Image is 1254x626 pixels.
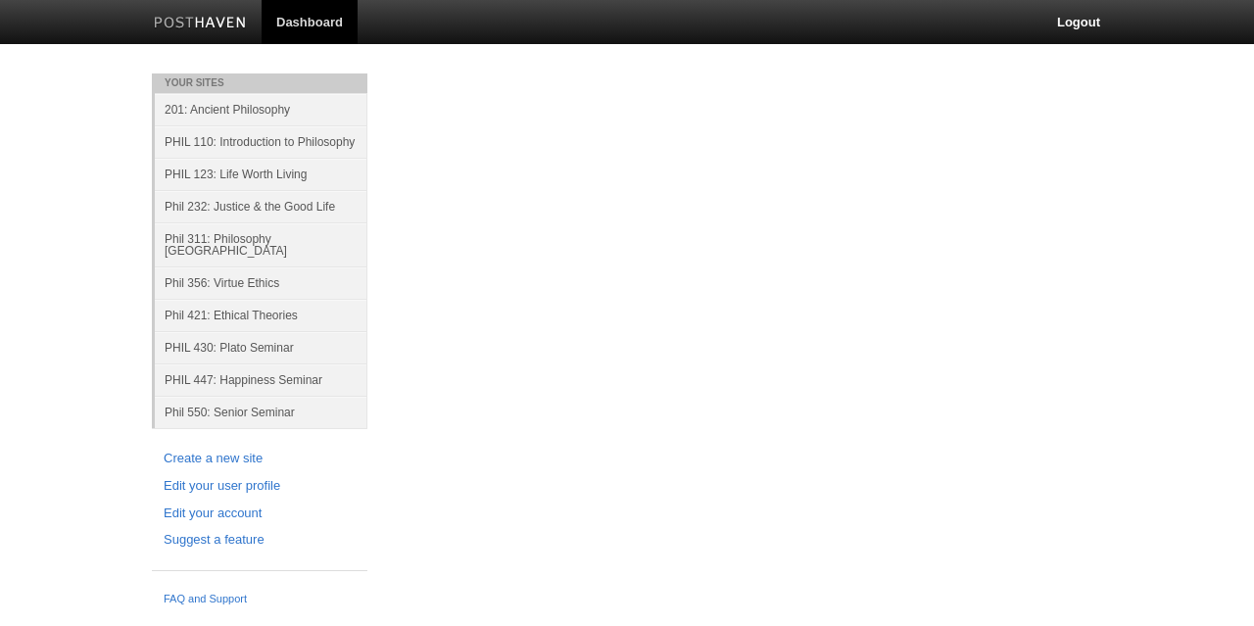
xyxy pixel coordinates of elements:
[155,396,367,428] a: Phil 550: Senior Seminar
[164,591,356,608] a: FAQ and Support
[155,125,367,158] a: PHIL 110: Introduction to Philosophy
[155,93,367,125] a: 201: Ancient Philosophy
[155,331,367,363] a: PHIL 430: Plato Seminar
[164,449,356,469] a: Create a new site
[164,476,356,497] a: Edit your user profile
[155,190,367,222] a: Phil 232: Justice & the Good Life
[154,17,247,31] img: Posthaven-bar
[155,363,367,396] a: PHIL 447: Happiness Seminar
[164,504,356,524] a: Edit your account
[164,530,356,551] a: Suggest a feature
[155,299,367,331] a: Phil 421: Ethical Theories
[155,266,367,299] a: Phil 356: Virtue Ethics
[152,73,367,93] li: Your Sites
[155,158,367,190] a: PHIL 123: Life Worth Living
[155,222,367,266] a: Phil 311: Philosophy [GEOGRAPHIC_DATA]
